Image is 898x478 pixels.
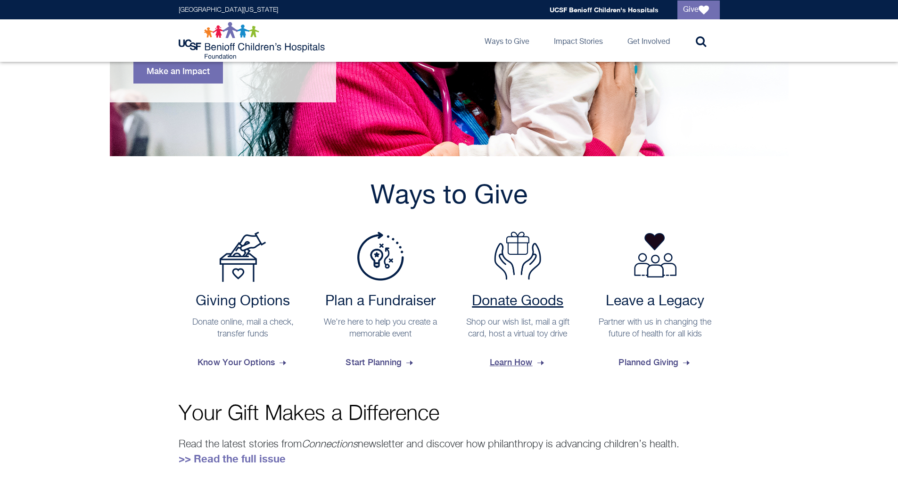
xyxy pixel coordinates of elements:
[550,6,659,14] a: UCSF Benioff Children's Hospitals
[316,232,445,375] a: Plan a Fundraiser Plan a Fundraiser We're here to help you create a memorable event Start Planning
[494,232,541,280] img: Donate Goods
[219,232,266,282] img: Payment Options
[179,436,720,467] p: Read the latest stories from newsletter and discover how philanthropy is advancing children’s hea...
[183,293,303,310] h2: Giving Options
[546,19,610,62] a: Impact Stories
[302,439,358,450] em: Connections
[620,19,677,62] a: Get Involved
[179,22,327,59] img: Logo for UCSF Benioff Children's Hospitals Foundation
[458,293,578,310] h2: Donate Goods
[179,232,308,375] a: Payment Options Giving Options Donate online, mail a check, transfer funds Know Your Options
[179,453,286,465] a: >> Read the full issue
[458,317,578,340] p: Shop our wish list, mail a gift card, host a virtual toy drive
[591,232,720,375] a: Leave a Legacy Partner with us in changing the future of health for all kids Planned Giving
[595,293,715,310] h2: Leave a Legacy
[346,350,415,375] span: Start Planning
[133,59,223,84] a: Make an Impact
[357,232,404,281] img: Plan a Fundraiser
[198,350,288,375] span: Know Your Options
[490,350,546,375] span: Learn How
[179,7,278,13] a: [GEOGRAPHIC_DATA][US_STATE]
[618,350,692,375] span: Planned Giving
[179,403,720,425] p: Your Gift Makes a Difference
[183,317,303,340] p: Donate online, mail a check, transfer funds
[595,317,715,340] p: Partner with us in changing the future of health for all kids
[321,317,440,340] p: We're here to help you create a memorable event
[179,180,720,213] h2: Ways to Give
[321,293,440,310] h2: Plan a Fundraiser
[677,0,720,19] a: Give
[477,19,537,62] a: Ways to Give
[453,232,583,375] a: Donate Goods Donate Goods Shop our wish list, mail a gift card, host a virtual toy drive Learn How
